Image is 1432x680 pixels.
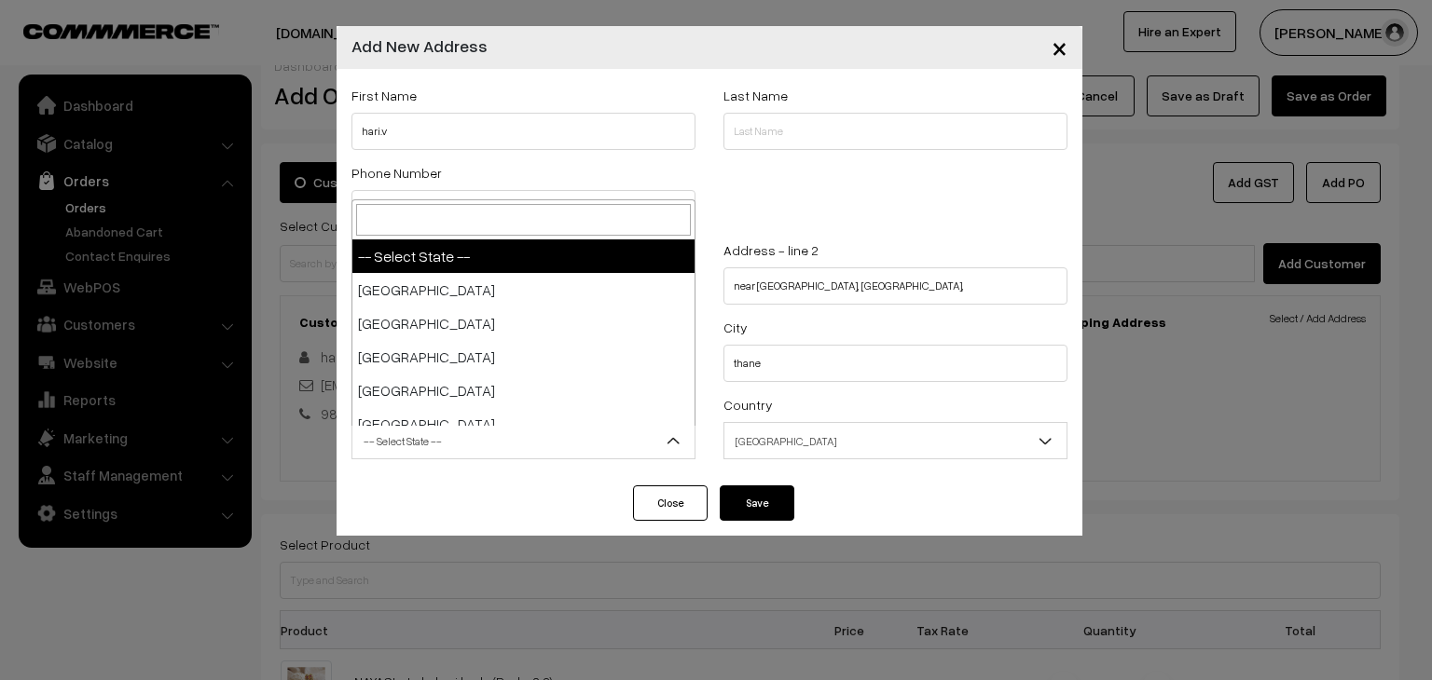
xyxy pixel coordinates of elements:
[723,240,819,260] label: Address - line 2
[351,190,695,227] input: Phone Number
[351,163,442,183] label: Phone Number
[633,485,708,521] button: Close
[1037,19,1082,76] button: Close
[724,425,1067,457] span: India
[352,340,695,374] li: [GEOGRAPHIC_DATA]
[352,407,695,441] li: [GEOGRAPHIC_DATA]
[723,86,788,105] label: Last Name
[351,422,695,459] span: -- Select State --
[720,485,794,521] button: Save
[1052,30,1067,64] span: ×
[723,345,1067,382] input: City
[352,306,695,340] li: [GEOGRAPHIC_DATA]
[352,239,695,273] li: -- Select State --
[723,267,1067,305] input: Address - line 2
[723,113,1067,150] input: Last Name
[723,422,1067,459] span: India
[351,113,695,150] input: First Name
[723,395,773,415] label: Country
[351,34,488,59] h4: Add New Address
[351,86,417,105] label: First Name
[352,273,695,306] li: [GEOGRAPHIC_DATA]
[723,318,748,337] label: City
[352,374,695,407] li: [GEOGRAPHIC_DATA]
[352,425,695,457] span: -- Select State --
